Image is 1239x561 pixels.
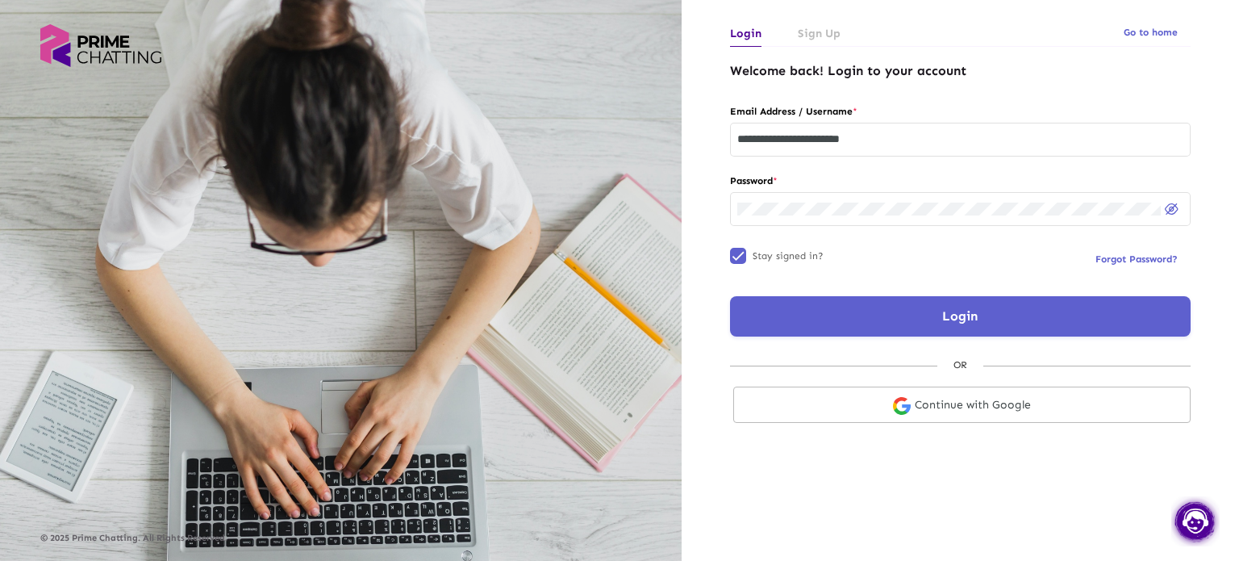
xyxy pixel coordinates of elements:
img: eye-off.svg [1165,203,1179,215]
a: Login [730,20,761,47]
span: Login [942,308,978,324]
label: Email Address / Username [730,103,1191,120]
label: Password [730,172,1191,190]
span: Forgot Password? [1095,253,1178,265]
h4: Welcome back! Login to your account [730,63,1191,78]
img: logo [40,24,161,67]
button: Go to home [1111,18,1191,47]
div: OR [937,356,983,374]
a: Continue with Google [733,387,1191,423]
button: Hide password [1161,197,1183,220]
button: Forgot Password? [1083,245,1191,274]
p: © 2025 Prime Chatting. All Rights Reserved. [40,534,641,543]
a: Sign Up [798,20,841,47]
span: Stay signed in? [753,246,824,266]
img: google-login.svg [893,397,911,415]
button: Login [730,296,1191,337]
img: chat.png [1171,496,1220,546]
span: Go to home [1124,27,1178,38]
